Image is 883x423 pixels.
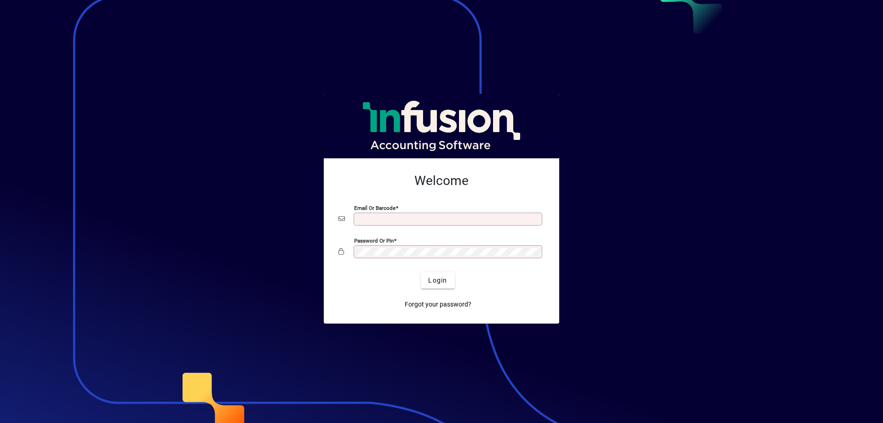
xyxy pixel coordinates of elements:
[401,296,475,313] a: Forgot your password?
[354,205,396,211] mat-label: Email or Barcode
[405,300,471,309] span: Forgot your password?
[354,238,394,244] mat-label: Password or Pin
[421,272,454,289] button: Login
[338,173,545,189] h2: Welcome
[428,276,447,285] span: Login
